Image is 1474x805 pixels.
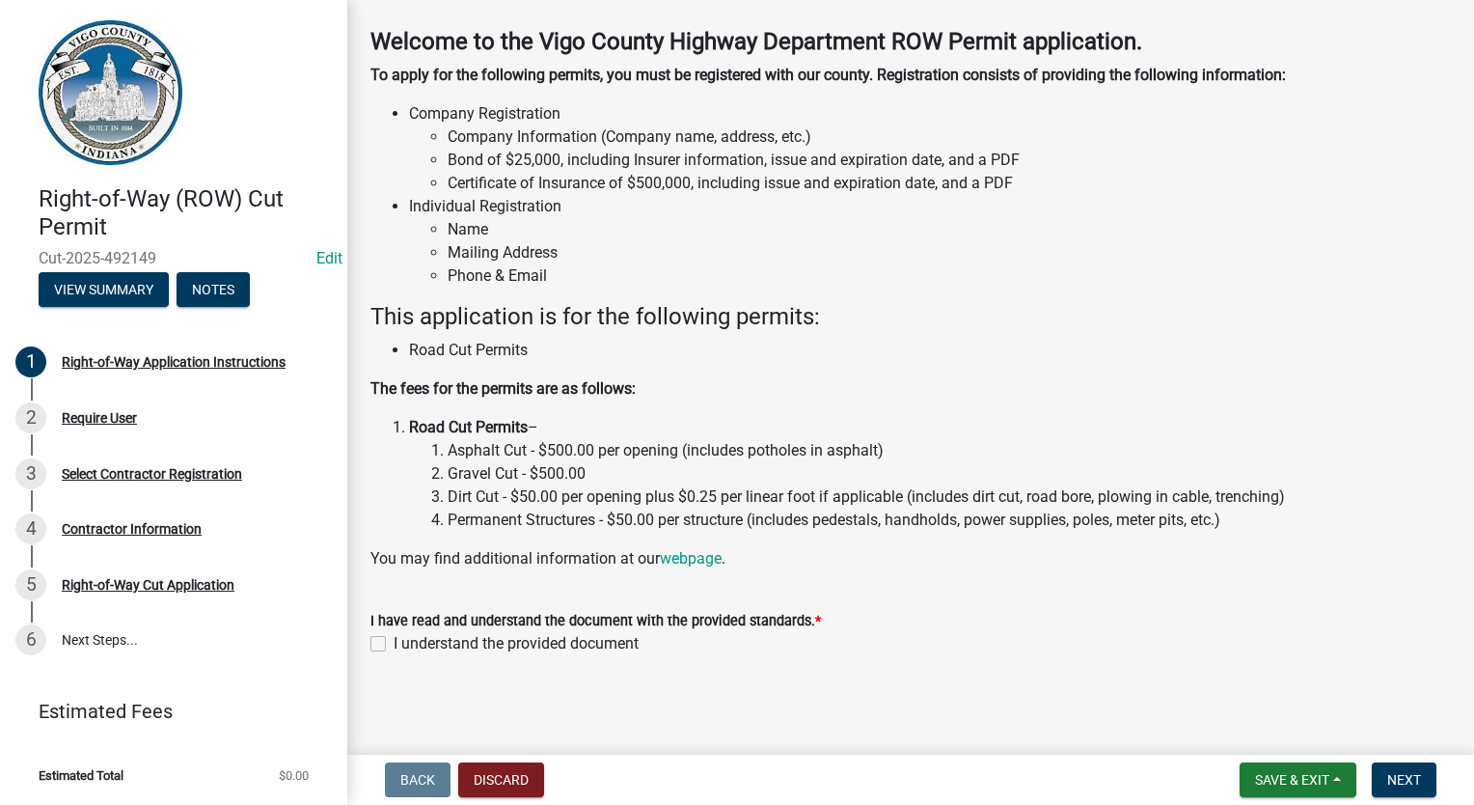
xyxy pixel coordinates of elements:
li: Name [448,218,1451,241]
li: Asphalt Cut - $500.00 per opening (includes potholes in asphalt) [448,439,1451,462]
button: Save & Exit [1240,763,1356,797]
wm-modal-confirm: Notes [177,283,250,298]
label: I have read and understand the document with the provided standards. [370,615,821,628]
a: Estimated Fees [15,692,316,731]
button: View Summary [39,272,169,307]
li: Road Cut Permits [409,339,1451,362]
wm-modal-confirm: Summary [39,283,169,298]
li: Company Registration [409,102,1451,195]
p: You may find additional information at our . [370,547,1451,570]
li: Bond of $25,000, including Insurer information, issue and expiration date, and a PDF [448,149,1451,172]
span: Estimated Total [39,769,123,782]
div: Select Contractor Registration [62,467,242,481]
li: Certificate of Insurance of $500,000, including issue and expiration date, and a PDF [448,172,1451,195]
a: webpage [660,549,722,568]
div: 2 [15,402,46,433]
div: Require User [62,411,137,425]
wm-modal-confirm: Edit Application Number [316,249,342,267]
li: – [409,416,1451,532]
li: Permanent Structures - $50.00 per structure (includes pedestals, handholds, power supplies, poles... [448,509,1451,532]
strong: To apply for the following permits, you must be registered with our county. Registration consists... [370,66,1286,84]
button: Next [1372,763,1436,797]
span: Back [400,772,435,788]
span: Save & Exit [1255,772,1329,788]
li: Phone & Email [448,264,1451,288]
strong: Welcome to the Vigo County Highway Department ROW Permit application. [370,28,1142,55]
h4: This application is for the following permits: [370,303,1451,331]
li: Company Information (Company name, address, etc.) [448,125,1451,149]
strong: Road Cut Permits [409,418,528,436]
div: 6 [15,625,46,655]
div: 4 [15,514,46,544]
button: Notes [177,272,250,307]
span: Next [1387,772,1421,788]
div: Right-of-Way Application Instructions [62,355,286,369]
li: Gravel Cut - $500.00 [448,462,1451,486]
div: Contractor Information [62,522,202,536]
button: Discard [458,763,544,797]
li: Mailing Address [448,241,1451,264]
strong: The fees for the permits are as follows: [370,379,636,398]
li: Individual Registration [409,195,1451,288]
div: 1 [15,347,46,377]
div: Right-of-Way Cut Application [62,578,234,592]
div: 3 [15,458,46,489]
img: Vigo County, Indiana [39,20,182,165]
label: I understand the provided document [394,632,639,655]
h4: Right-of-Way (ROW) Cut Permit [39,185,332,241]
span: $0.00 [279,769,309,782]
button: Back [385,763,450,797]
span: Cut-2025-492149 [39,249,309,267]
li: Dirt Cut - $50.00 per opening plus $0.25 per linear foot if applicable (includes dirt cut, road b... [448,486,1451,509]
div: 5 [15,569,46,600]
a: Edit [316,249,342,267]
